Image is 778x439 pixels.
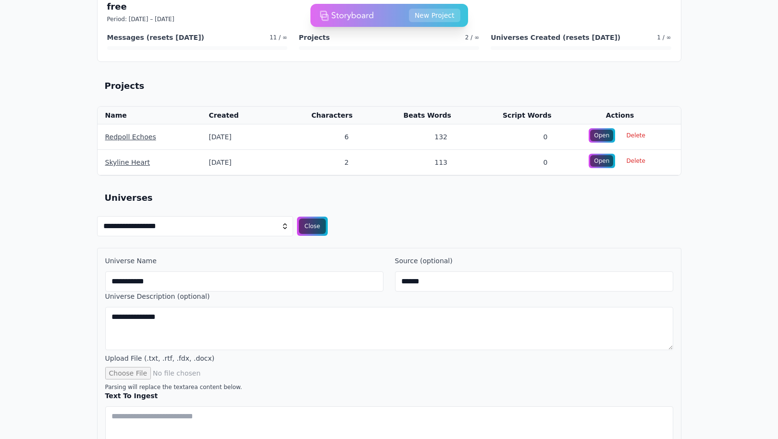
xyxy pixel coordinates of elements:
[201,150,272,175] td: [DATE]
[360,150,459,175] td: 113
[459,107,559,124] th: Script Words
[320,6,373,25] img: storyboard
[590,155,613,167] div: Open
[465,34,479,41] span: 2 / ∞
[272,150,360,175] td: 2
[105,159,150,166] a: Skyline Heart
[201,107,272,124] th: Created
[272,107,360,124] th: Characters
[201,124,272,150] td: [DATE]
[409,9,460,22] button: New Project
[299,219,326,234] div: Close
[395,256,673,266] label: Source (optional)
[590,130,613,141] div: Open
[105,133,156,141] a: Redpoll Echoes
[107,15,671,23] p: Period: [DATE] – [DATE]
[107,33,204,42] h4: Messages (resets [DATE])
[491,33,620,42] h4: Universes Created (resets [DATE])
[105,292,673,301] label: Universe Description (optional)
[657,34,671,41] span: 1 / ∞
[105,391,673,401] label: Text To Ingest
[272,124,360,150] td: 6
[270,34,287,41] span: 11 / ∞
[105,354,673,363] label: Upload File (.txt, .rtf, .fdx, .docx)
[105,383,673,391] div: Parsing will replace the textarea content below.
[621,129,651,142] span: Delete
[559,107,681,124] th: Actions
[589,128,615,143] a: Open
[589,154,615,168] a: Open
[297,217,328,236] button: Close
[360,107,459,124] th: Beats Words
[105,256,383,266] label: Universe Name
[621,154,651,168] span: Delete
[360,124,459,150] td: 132
[299,33,330,42] h4: Projects
[98,107,201,124] th: Name
[459,150,559,175] td: 0
[105,191,153,205] h2: Universes
[459,124,559,150] td: 0
[105,79,145,93] h2: Projects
